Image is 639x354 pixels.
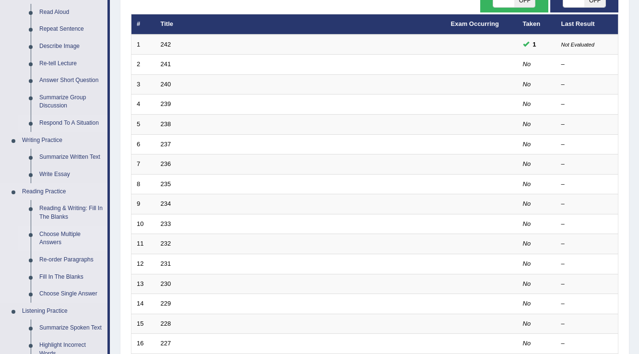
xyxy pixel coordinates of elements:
[523,180,531,188] em: No
[161,200,171,207] a: 234
[131,35,155,55] td: 1
[561,200,613,209] div: –
[131,154,155,175] td: 7
[161,81,171,88] a: 240
[529,39,540,49] span: You can still take this question
[35,149,107,166] a: Summarize Written Text
[35,115,107,132] a: Respond To A Situation
[161,100,171,107] a: 239
[561,280,613,289] div: –
[35,38,107,55] a: Describe Image
[561,220,613,229] div: –
[131,74,155,94] td: 3
[523,300,531,307] em: No
[561,140,613,149] div: –
[35,285,107,303] a: Choose Single Answer
[131,294,155,314] td: 14
[18,183,107,201] a: Reading Practice
[523,200,531,207] em: No
[35,4,107,21] a: Read Aloud
[561,339,613,348] div: –
[131,174,155,194] td: 8
[131,274,155,294] td: 13
[561,299,613,308] div: –
[161,160,171,167] a: 236
[561,239,613,248] div: –
[161,141,171,148] a: 237
[523,260,531,267] em: No
[161,240,171,247] a: 232
[131,314,155,334] td: 15
[35,251,107,269] a: Re-order Paragraphs
[131,234,155,254] td: 11
[161,260,171,267] a: 231
[35,72,107,89] a: Answer Short Question
[523,320,531,327] em: No
[561,260,613,269] div: –
[161,60,171,68] a: 241
[161,280,171,287] a: 230
[131,14,155,35] th: #
[35,226,107,251] a: Choose Multiple Answers
[561,100,613,109] div: –
[131,94,155,115] td: 4
[161,120,171,128] a: 238
[161,340,171,347] a: 227
[561,180,613,189] div: –
[523,220,531,227] em: No
[561,120,613,129] div: –
[561,160,613,169] div: –
[35,21,107,38] a: Repeat Sentence
[523,160,531,167] em: No
[523,240,531,247] em: No
[561,319,613,329] div: –
[561,80,613,89] div: –
[131,254,155,274] td: 12
[523,340,531,347] em: No
[131,194,155,214] td: 9
[35,200,107,225] a: Reading & Writing: Fill In The Blanks
[556,14,618,35] th: Last Result
[523,120,531,128] em: No
[161,300,171,307] a: 229
[35,269,107,286] a: Fill In The Blanks
[35,166,107,183] a: Write Essay
[18,132,107,149] a: Writing Practice
[35,89,107,115] a: Summarize Group Discussion
[518,14,556,35] th: Taken
[523,60,531,68] em: No
[131,55,155,75] td: 2
[161,180,171,188] a: 235
[18,303,107,320] a: Listening Practice
[523,81,531,88] em: No
[561,42,594,47] small: Not Evaluated
[35,319,107,337] a: Summarize Spoken Text
[131,214,155,234] td: 10
[451,20,499,27] a: Exam Occurring
[131,334,155,354] td: 16
[523,100,531,107] em: No
[161,320,171,327] a: 228
[131,134,155,154] td: 6
[561,60,613,69] div: –
[523,280,531,287] em: No
[523,141,531,148] em: No
[35,55,107,72] a: Re-tell Lecture
[161,220,171,227] a: 233
[155,14,446,35] th: Title
[161,41,171,48] a: 242
[131,115,155,135] td: 5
